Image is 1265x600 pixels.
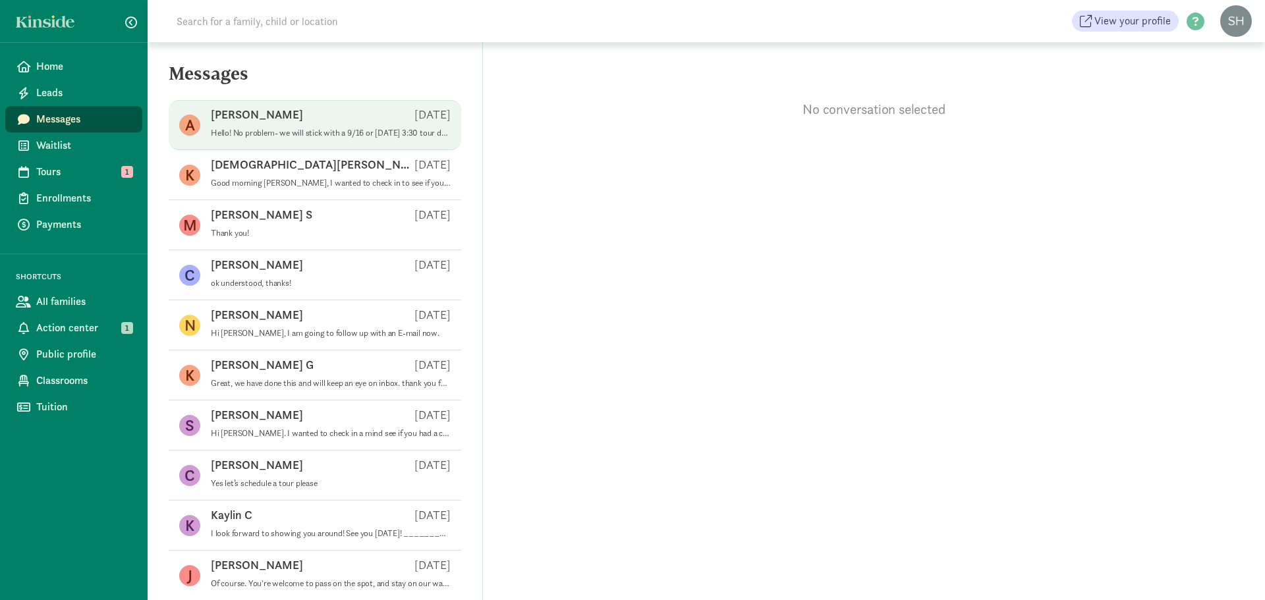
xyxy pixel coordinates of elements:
p: [PERSON_NAME] [211,257,303,273]
figure: N [179,315,200,336]
p: [DATE] [414,407,451,423]
figure: K [179,515,200,536]
h5: Messages [148,63,482,95]
p: Hi [PERSON_NAME], I am going to follow up with an E-mail now. [211,328,451,339]
span: Action center [36,320,132,336]
p: [PERSON_NAME] [211,307,303,323]
p: [DATE] [414,457,451,473]
input: Search for a family, child or location [169,8,538,34]
p: [PERSON_NAME] [211,407,303,423]
p: [DATE] [414,257,451,273]
a: Tuition [5,394,142,420]
figure: J [179,565,200,586]
span: Enrollments [36,190,132,206]
p: [PERSON_NAME] G [211,357,314,373]
p: [DATE] [414,557,451,573]
span: 1 [121,166,133,178]
p: [DATE] [414,307,451,323]
p: No conversation selected [483,100,1265,119]
span: Tours [36,164,132,180]
span: View your profile [1094,13,1171,29]
figure: C [179,465,200,486]
figure: K [179,365,200,386]
span: Payments [36,217,132,232]
a: Messages [5,106,142,132]
span: Messages [36,111,132,127]
p: [DATE] [414,507,451,523]
p: [PERSON_NAME] [211,107,303,123]
p: [DATE] [414,157,451,173]
span: Classrooms [36,373,132,389]
figure: C [179,265,200,286]
p: I look forward to showing you around! See you [DATE]! ________________________________ From: Kins... [211,528,451,539]
a: All families [5,288,142,315]
span: Tuition [36,399,132,415]
span: 1 [121,322,133,334]
span: Public profile [36,346,132,362]
p: [DATE] [414,207,451,223]
p: [DEMOGRAPHIC_DATA][PERSON_NAME] [211,157,414,173]
p: [DATE] [414,357,451,373]
a: Enrollments [5,185,142,211]
p: Good morning [PERSON_NAME], I wanted to check in to see if you were hoping to enroll Ford? Or if ... [211,178,451,188]
p: Hello! No problem- we will stick with a 9/16 or [DATE] 3:30 tour date for a December spot in the ... [211,128,451,138]
figure: S [179,415,200,436]
span: Leads [36,85,132,101]
a: Waitlist [5,132,142,159]
p: Thank you! [211,228,451,238]
p: Great, we have done this and will keep an eye on inbox. thank you for your help [211,378,451,389]
p: Yes let’s schedule a tour please [211,478,451,489]
a: Home [5,53,142,80]
p: [PERSON_NAME] [211,557,303,573]
a: Action center 1 [5,315,142,341]
figure: K [179,165,200,186]
a: Payments [5,211,142,238]
p: ok understood, thanks! [211,278,451,288]
a: Public profile [5,341,142,368]
a: Classrooms [5,368,142,394]
span: Home [36,59,132,74]
p: [PERSON_NAME] S [211,207,312,223]
p: Kaylin C [211,507,252,523]
a: View your profile [1072,11,1179,32]
p: Hi [PERSON_NAME]. I wanted to check in a mind see if you had a chance to look over our infant pos... [211,428,451,439]
p: Of course. You're welcome to pass on the spot, and stay on our waitlist. [211,578,451,589]
span: All families [36,294,132,310]
p: [PERSON_NAME] [211,457,303,473]
a: Leads [5,80,142,106]
figure: A [179,115,200,136]
span: Waitlist [36,138,132,153]
figure: M [179,215,200,236]
a: Tours 1 [5,159,142,185]
p: [DATE] [414,107,451,123]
